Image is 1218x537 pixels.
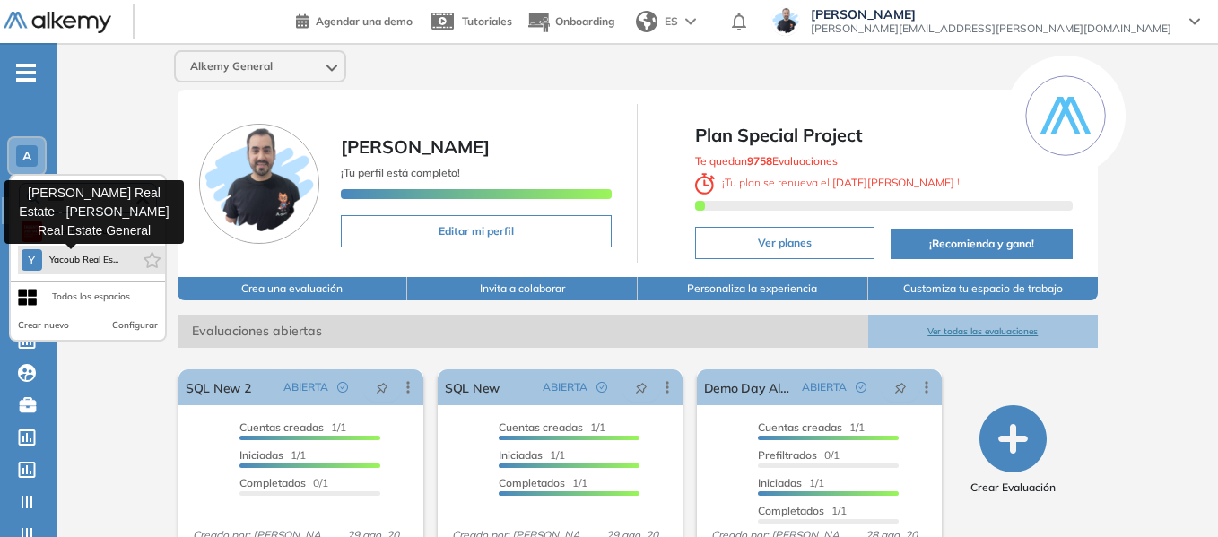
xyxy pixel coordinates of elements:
[596,382,607,393] span: check-circle
[407,277,638,300] button: Invita a colaborar
[811,22,1171,36] span: [PERSON_NAME][EMAIL_ADDRESS][PERSON_NAME][DOMAIN_NAME]
[758,420,865,434] span: 1/1
[622,373,661,402] button: pushpin
[695,154,838,168] span: Te quedan Evaluaciones
[239,448,306,462] span: 1/1
[199,124,319,244] img: Foto de perfil
[499,476,565,489] span: Completados
[462,14,512,28] span: Tutoriales
[636,11,657,32] img: world
[695,173,715,195] img: clock-svg
[239,476,328,489] span: 0/1
[758,448,840,462] span: 0/1
[868,277,1099,300] button: Customiza tu espacio de trabajo
[802,379,847,395] span: ABIERTA
[239,420,324,434] span: Cuentas creadas
[190,59,273,74] span: Alkemy General
[635,380,648,394] span: pushpin
[526,3,614,41] button: Onboarding
[665,13,678,30] span: ES
[758,476,802,489] span: Iniciadas
[283,379,328,395] span: ABIERTA
[49,253,119,267] span: Yacoub Real Es...
[341,215,613,247] button: Editar mi perfil
[499,448,543,462] span: Iniciadas
[685,18,696,25] img: arrow
[695,176,960,189] span: ¡ Tu plan se renueva el !
[22,149,31,163] span: A
[4,12,111,34] img: Logo
[856,382,866,393] span: check-circle
[112,318,158,333] button: Configurar
[52,290,130,304] div: Todos los espacios
[695,122,1073,149] span: Plan Special Project
[296,9,413,30] a: Agendar una demo
[543,379,587,395] span: ABIERTA
[499,420,583,434] span: Cuentas creadas
[1128,451,1218,537] div: Widget de chat
[239,448,283,462] span: Iniciadas
[695,227,874,259] button: Ver planes
[970,480,1056,496] span: Crear Evaluación
[341,166,460,179] span: ¡Tu perfil está completo!
[704,369,795,405] a: Demo Day Alkymetrics
[758,420,842,434] span: Cuentas creadas
[18,318,69,333] button: Crear nuevo
[811,7,1171,22] span: [PERSON_NAME]
[1128,451,1218,537] iframe: Chat Widget
[638,277,868,300] button: Personaliza la experiencia
[239,420,346,434] span: 1/1
[830,176,957,189] b: [DATE][PERSON_NAME]
[4,180,184,244] div: [PERSON_NAME] Real Estate - [PERSON_NAME] Real Estate General
[239,476,306,489] span: Completados
[891,229,1073,259] button: ¡Recomienda y gana!
[758,476,824,489] span: 1/1
[178,315,868,348] span: Evaluaciones abiertas
[362,373,402,402] button: pushpin
[445,369,500,405] a: SQL New
[758,504,824,517] span: Completados
[868,315,1099,348] button: Ver todas las evaluaciones
[316,14,413,28] span: Agendar una demo
[499,448,565,462] span: 1/1
[881,373,920,402] button: pushpin
[970,405,1056,496] button: Crear Evaluación
[28,253,35,267] span: Y
[758,448,817,462] span: Prefiltrados
[376,380,388,394] span: pushpin
[894,380,907,394] span: pushpin
[186,369,251,405] a: SQL New 2
[747,154,772,168] b: 9758
[555,14,614,28] span: Onboarding
[341,135,490,158] span: [PERSON_NAME]
[337,382,348,393] span: check-circle
[758,504,847,517] span: 1/1
[16,71,36,74] i: -
[499,476,587,489] span: 1/1
[499,420,605,434] span: 1/1
[178,277,408,300] button: Crea una evaluación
